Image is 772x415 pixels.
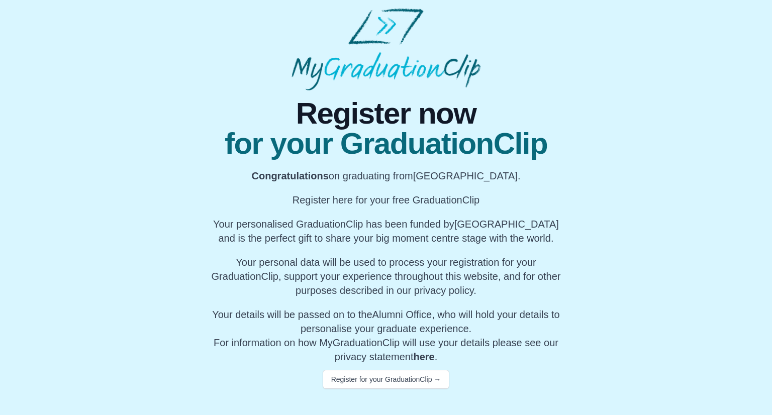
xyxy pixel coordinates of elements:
p: Your personal data will be used to process your registration for your GraduationClip, support you... [205,255,567,297]
span: Alumni Office [372,309,432,320]
b: Congratulations [252,170,329,181]
p: Your personalised GraduationClip has been funded by [GEOGRAPHIC_DATA] and is the perfect gift to ... [205,217,567,245]
span: Register now [205,98,567,129]
span: Your details will be passed on to the , who will hold your details to personalise your graduate e... [212,309,560,334]
a: here [413,351,434,362]
button: Register for your GraduationClip → [323,370,450,389]
p: Register here for your free GraduationClip [205,193,567,207]
img: MyGraduationClip [292,8,480,90]
p: on graduating from [GEOGRAPHIC_DATA]. [205,169,567,183]
span: for your GraduationClip [205,129,567,159]
span: For information on how MyGraduationClip will use your details please see our privacy statement . [212,309,560,362]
